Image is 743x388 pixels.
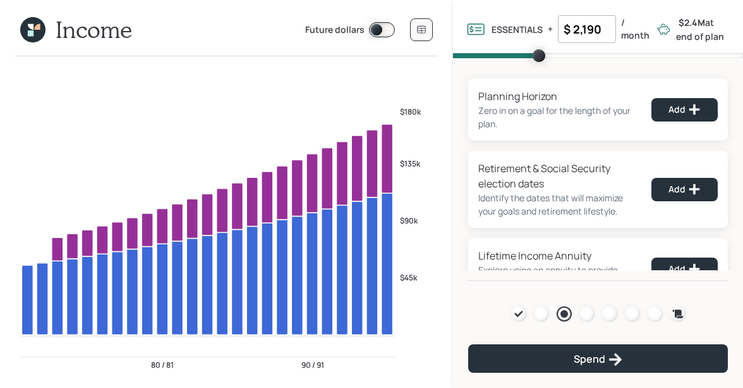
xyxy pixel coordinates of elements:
tspan: $45k [400,272,418,283]
tspan: 80 / 81 [151,360,174,370]
button: Add [651,178,718,201]
span: Volume [453,53,743,58]
div: Spend [574,352,623,367]
button: Add [651,98,718,122]
label: at end of plan [676,16,724,42]
div: Add [668,103,701,116]
tspan: 2 [400,337,406,351]
button: Spend [468,344,728,373]
label: ESSENTIALS [492,23,543,35]
div: Planning Horizon [478,89,636,104]
b: $2.4M [679,16,705,28]
tspan: $90k [400,215,418,226]
div: Identify the dates that will maximize your goals and retirement lifestyle. [478,191,636,218]
div: Zero in on a goal for the length of your plan. [478,104,636,130]
label: Future dollars [305,23,365,37]
tspan: $135k [400,158,421,169]
tspan: 2 [400,356,406,370]
div: Add [668,263,701,275]
label: / month [621,16,652,41]
h1: Income [56,16,132,43]
button: Add [651,258,718,281]
label: + [548,23,553,35]
div: Retirement & Social Security election dates [478,161,636,191]
div: Lifetime Income Annuity [478,248,636,263]
div: Add [668,183,701,196]
tspan: $180k [400,106,421,117]
tspan: 90 / 91 [301,360,324,370]
div: Explore using an annuity to provide fixed income for the rest of your life. [478,263,636,290]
